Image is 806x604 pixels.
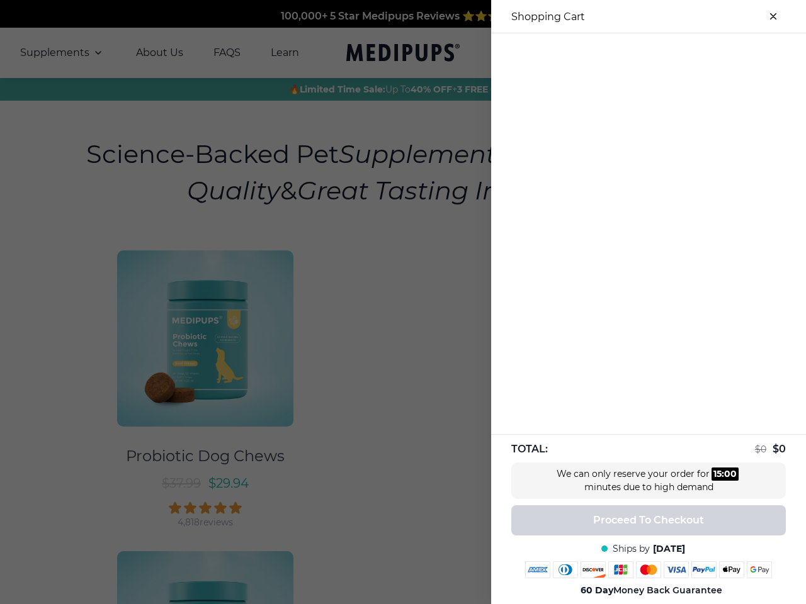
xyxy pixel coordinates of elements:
div: We can only reserve your order for minutes due to high demand [554,467,743,494]
span: Money Back Guarantee [581,584,722,596]
img: google [747,561,772,578]
span: TOTAL: [511,442,548,456]
img: jcb [608,561,633,578]
img: visa [664,561,689,578]
div: : [712,467,739,481]
div: 00 [724,467,737,481]
img: diners-club [553,561,578,578]
div: 15 [713,467,722,481]
strong: 60 Day [581,584,613,596]
img: amex [525,561,550,578]
span: Ships by [613,543,650,555]
span: $ 0 [773,443,786,455]
button: close-cart [761,4,786,29]
img: paypal [691,561,717,578]
img: mastercard [636,561,661,578]
img: discover [581,561,606,578]
img: apple [719,561,744,578]
span: $ 0 [755,444,766,455]
span: [DATE] [653,543,685,555]
h3: Shopping Cart [511,11,585,23]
